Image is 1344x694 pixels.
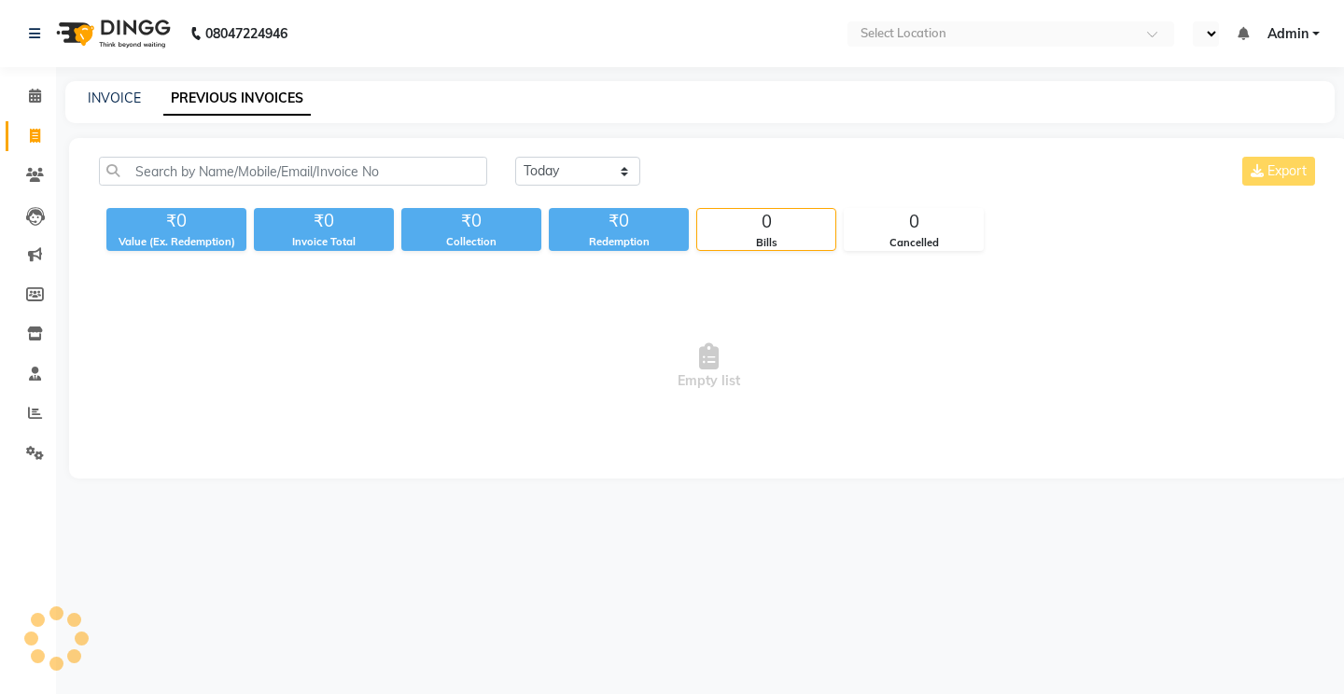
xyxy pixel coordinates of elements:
[99,273,1319,460] span: Empty list
[48,7,175,60] img: logo
[254,234,394,250] div: Invoice Total
[697,209,835,235] div: 0
[106,208,246,234] div: ₹0
[401,208,541,234] div: ₹0
[549,234,689,250] div: Redemption
[1267,24,1309,44] span: Admin
[205,7,287,60] b: 08047224946
[106,234,246,250] div: Value (Ex. Redemption)
[845,235,983,251] div: Cancelled
[549,208,689,234] div: ₹0
[401,234,541,250] div: Collection
[88,90,141,106] a: INVOICE
[163,82,311,116] a: PREVIOUS INVOICES
[861,24,946,43] div: Select Location
[254,208,394,234] div: ₹0
[697,235,835,251] div: Bills
[99,157,487,186] input: Search by Name/Mobile/Email/Invoice No
[845,209,983,235] div: 0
